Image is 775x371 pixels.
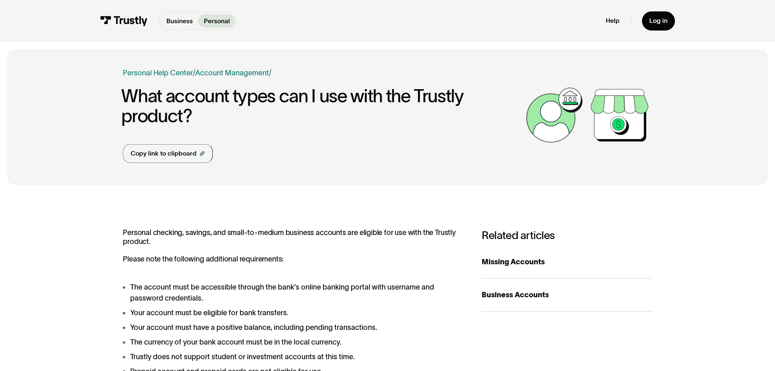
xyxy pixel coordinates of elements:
[482,228,652,241] h3: Related articles
[123,228,463,263] p: Personal checking, savings, and small-to-medium business accounts are eligible for use with the T...
[131,149,196,158] div: Copy link to clipboard
[204,16,230,26] p: Personal
[482,279,652,312] a: Business Accounts
[121,86,522,126] h1: What account types can I use with the Trustly product?
[123,68,193,79] a: Personal Help Center
[100,16,148,26] img: Trustly Logo
[123,322,463,333] li: Your account must have a positive balance, including pending transactions.
[123,307,463,318] li: Your account must be eligible for bank transfers.
[198,14,235,28] a: Personal
[482,246,652,279] a: Missing Accounts
[166,16,193,26] p: Business
[649,17,668,25] div: Log in
[606,17,620,25] a: Help
[123,337,463,348] li: The currency of your bank account must be in the local currency.
[123,351,463,362] li: Trustly does not support student or investment accounts at this time.
[269,68,271,79] div: /
[123,144,213,163] a: Copy link to clipboard
[123,282,463,304] li: The account must be accessible through the bank's online banking portal with username and passwor...
[482,257,652,268] div: Missing Accounts
[193,68,195,79] div: /
[195,69,269,77] a: Account Management
[642,11,675,31] a: Log in
[161,14,198,28] a: Business
[482,290,652,301] div: Business Accounts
